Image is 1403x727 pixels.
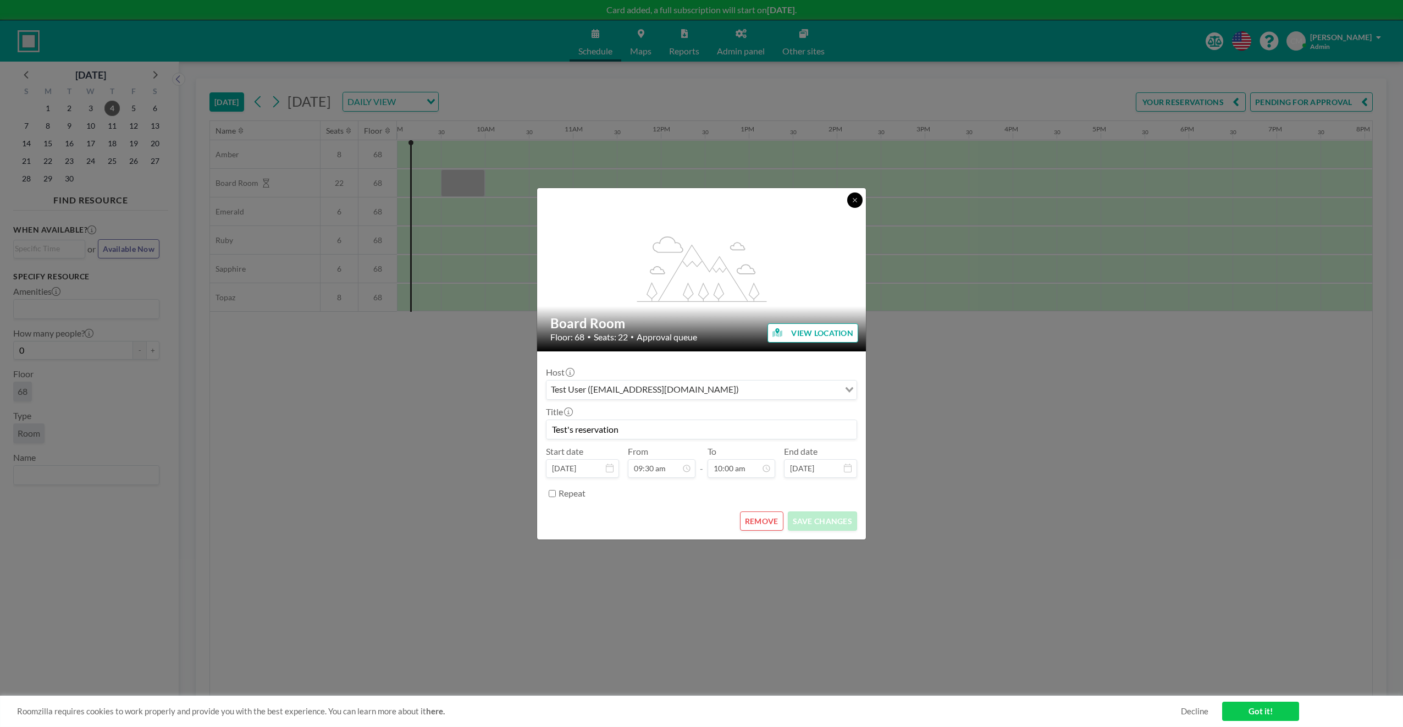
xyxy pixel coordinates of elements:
[1181,706,1208,717] a: Decline
[1222,702,1299,721] a: Got it!
[546,367,573,378] label: Host
[594,332,628,343] span: Seats: 22
[559,488,585,499] label: Repeat
[708,446,716,457] label: To
[767,323,858,343] button: VIEW LOCATION
[549,383,741,397] span: Test User ([EMAIL_ADDRESS][DOMAIN_NAME])
[631,333,634,340] span: •
[546,406,572,417] label: Title
[784,446,818,457] label: End date
[700,450,703,474] span: -
[637,332,697,343] span: Approval queue
[546,381,857,399] div: Search for option
[550,332,584,343] span: Floor: 68
[637,235,767,301] g: flex-grow: 1.2;
[742,383,838,397] input: Search for option
[740,511,783,531] button: REMOVE
[546,420,857,439] input: (No title)
[587,333,591,341] span: •
[17,706,1181,717] span: Roomzilla requires cookies to work properly and provide you with the best experience. You can lea...
[426,706,445,716] a: here.
[788,511,857,531] button: SAVE CHANGES
[628,446,648,457] label: From
[546,446,583,457] label: Start date
[550,315,854,332] h2: Board Room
